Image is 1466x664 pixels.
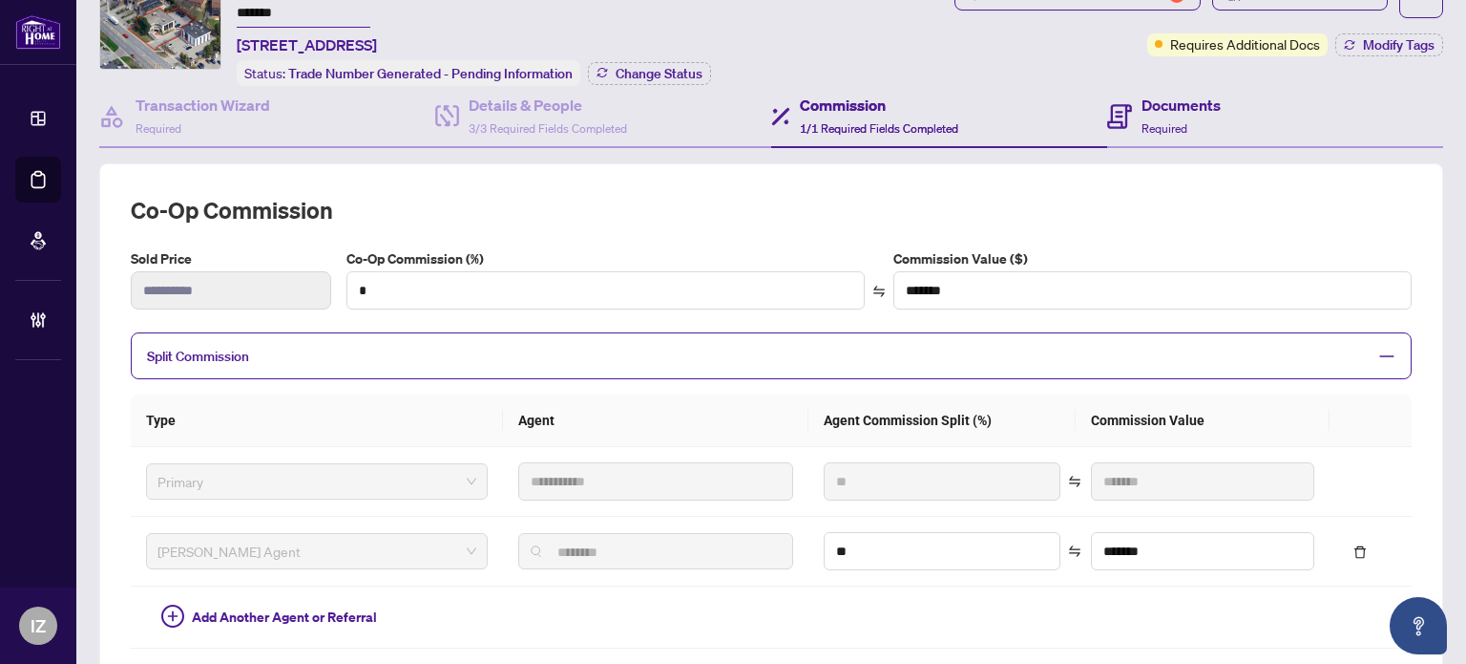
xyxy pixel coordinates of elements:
[893,248,1412,269] label: Commission Value ($)
[1363,38,1435,52] span: Modify Tags
[1141,94,1221,117] h4: Documents
[1068,545,1081,558] span: swap
[346,248,865,269] label: Co-Op Commission (%)
[157,537,476,566] span: RAHR Agent
[161,605,184,628] span: plus-circle
[288,65,573,82] span: Trade Number Generated - Pending Information
[1378,348,1395,365] span: minus
[15,14,61,50] img: logo
[131,248,331,269] label: Sold Price
[146,602,392,632] button: Add Another Agent or Referral
[588,62,711,85] button: Change Status
[131,332,1412,379] div: Split Commission
[1353,546,1367,559] span: delete
[1141,121,1187,136] span: Required
[131,395,503,447] th: Type
[31,612,46,639] span: IZ
[136,94,270,117] h4: Transaction Wizard
[469,121,627,136] span: 3/3 Required Fields Completed
[1076,395,1330,447] th: Commission Value
[237,33,377,56] span: [STREET_ADDRESS]
[237,60,580,86] div: Status:
[147,348,249,365] span: Split Commission
[469,94,627,117] h4: Details & People
[1390,597,1447,654] button: Open asap
[1170,33,1320,54] span: Requires Additional Docs
[503,395,808,447] th: Agent
[131,195,1412,225] h2: Co-op Commission
[531,546,542,557] img: search_icon
[800,121,958,136] span: 1/1 Required Fields Completed
[808,395,1076,447] th: Agent Commission Split (%)
[157,467,476,496] span: Primary
[1068,475,1081,488] span: swap
[872,285,886,298] span: swap
[616,67,702,80] span: Change Status
[136,121,181,136] span: Required
[192,607,377,628] span: Add Another Agent or Referral
[1335,33,1443,56] button: Modify Tags
[800,94,958,117] h4: Commission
